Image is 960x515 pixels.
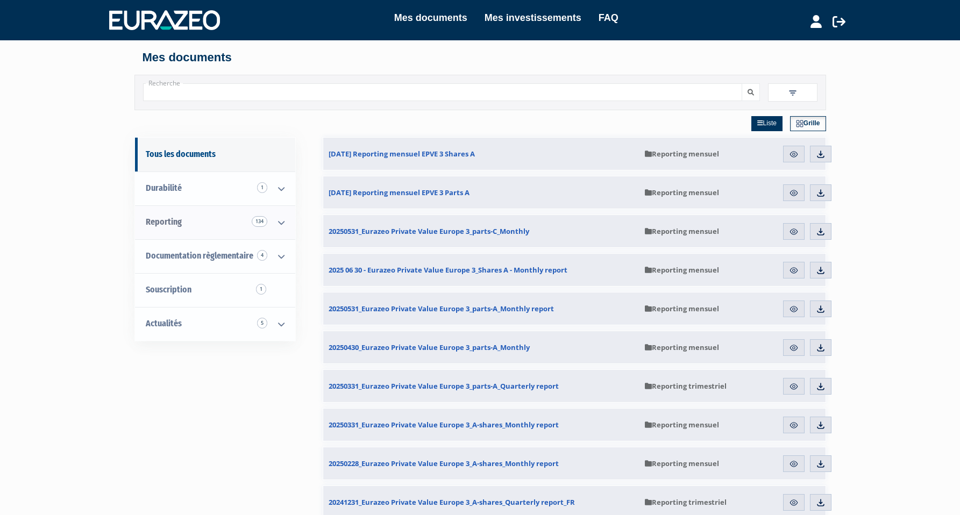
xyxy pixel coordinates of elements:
img: eye.svg [789,266,799,275]
img: grid.svg [796,120,803,127]
span: Reporting [146,217,182,227]
img: download.svg [816,343,826,353]
a: Actualités 5 [135,307,295,341]
a: Durabilité 1 [135,171,295,205]
span: 20250331_Eurazeo Private Value Europe 3_parts-A_Quarterly report [329,381,559,391]
img: eye.svg [789,149,799,159]
img: eye.svg [789,420,799,430]
img: download.svg [816,149,826,159]
img: eye.svg [789,343,799,353]
span: Reporting mensuel [645,149,719,159]
span: Documentation règlementaire [146,251,253,261]
img: 1732889491-logotype_eurazeo_blanc_rvb.png [109,10,220,30]
span: 20250430_Eurazeo Private Value Europe 3_parts-A_Monthly [329,342,530,352]
span: Reporting trimestriel [645,381,727,391]
img: download.svg [816,188,826,198]
img: filter.svg [788,88,798,98]
img: eye.svg [789,382,799,391]
span: Reporting trimestriel [645,497,727,507]
span: 134 [252,216,267,227]
a: Grille [790,116,826,131]
span: Reporting mensuel [645,420,719,430]
a: [DATE] Reporting mensuel EPVE 3 Parts A [323,176,639,209]
span: Reporting mensuel [645,265,719,275]
img: download.svg [816,382,826,391]
a: Souscription1 [135,273,295,307]
img: download.svg [816,459,826,469]
span: Durabilité [146,183,182,193]
img: eye.svg [789,188,799,198]
a: 20250228_Eurazeo Private Value Europe 3_A-shares_Monthly report [323,447,639,480]
span: [DATE] Reporting mensuel EPVE 3 Shares A [329,149,475,159]
img: download.svg [816,498,826,507]
span: 20241231_Eurazeo Private Value Europe 3_A-shares_Quarterly report_FR [329,497,575,507]
a: Reporting 134 [135,205,295,239]
a: Mes documents [394,10,467,25]
img: eye.svg [789,304,799,314]
span: 1 [257,182,267,193]
span: Reporting mensuel [645,226,719,236]
img: download.svg [816,304,826,314]
a: Documentation règlementaire 4 [135,239,295,273]
img: eye.svg [789,498,799,507]
a: 20250531_Eurazeo Private Value Europe 3_parts-C_Monthly [323,215,639,247]
span: Reporting mensuel [645,188,719,197]
span: 1 [256,284,266,295]
span: 20250531_Eurazeo Private Value Europe 3_parts-A_Monthly report [329,304,554,313]
span: 20250531_Eurazeo Private Value Europe 3_parts-C_Monthly [329,226,529,236]
span: 2025 06 30 - Eurazeo Private Value Europe 3_Shares A - Monthly report [329,265,567,275]
a: 20250430_Eurazeo Private Value Europe 3_parts-A_Monthly [323,331,639,363]
a: [DATE] Reporting mensuel EPVE 3 Shares A [323,138,639,170]
a: Mes investissements [485,10,581,25]
input: Recherche [143,83,742,101]
img: download.svg [816,227,826,237]
span: 20250331_Eurazeo Private Value Europe 3_A-shares_Monthly report [329,420,559,430]
img: download.svg [816,266,826,275]
span: Actualités [146,318,182,328]
span: Reporting mensuel [645,304,719,313]
span: Reporting mensuel [645,459,719,468]
span: Souscription [146,284,191,295]
span: 5 [257,318,267,328]
img: eye.svg [789,459,799,469]
a: FAQ [599,10,618,25]
a: 20250331_Eurazeo Private Value Europe 3_parts-A_Quarterly report [323,370,639,402]
span: [DATE] Reporting mensuel EPVE 3 Parts A [329,188,470,197]
a: Tous les documents [135,138,295,171]
a: Liste [751,116,783,131]
img: eye.svg [789,227,799,237]
span: 20250228_Eurazeo Private Value Europe 3_A-shares_Monthly report [329,459,559,468]
h4: Mes documents [143,51,818,64]
a: 2025 06 30 - Eurazeo Private Value Europe 3_Shares A - Monthly report [323,254,639,286]
a: 20250531_Eurazeo Private Value Europe 3_parts-A_Monthly report [323,292,639,325]
img: download.svg [816,420,826,430]
span: Reporting mensuel [645,342,719,352]
span: 4 [257,250,267,261]
a: 20250331_Eurazeo Private Value Europe 3_A-shares_Monthly report [323,409,639,441]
